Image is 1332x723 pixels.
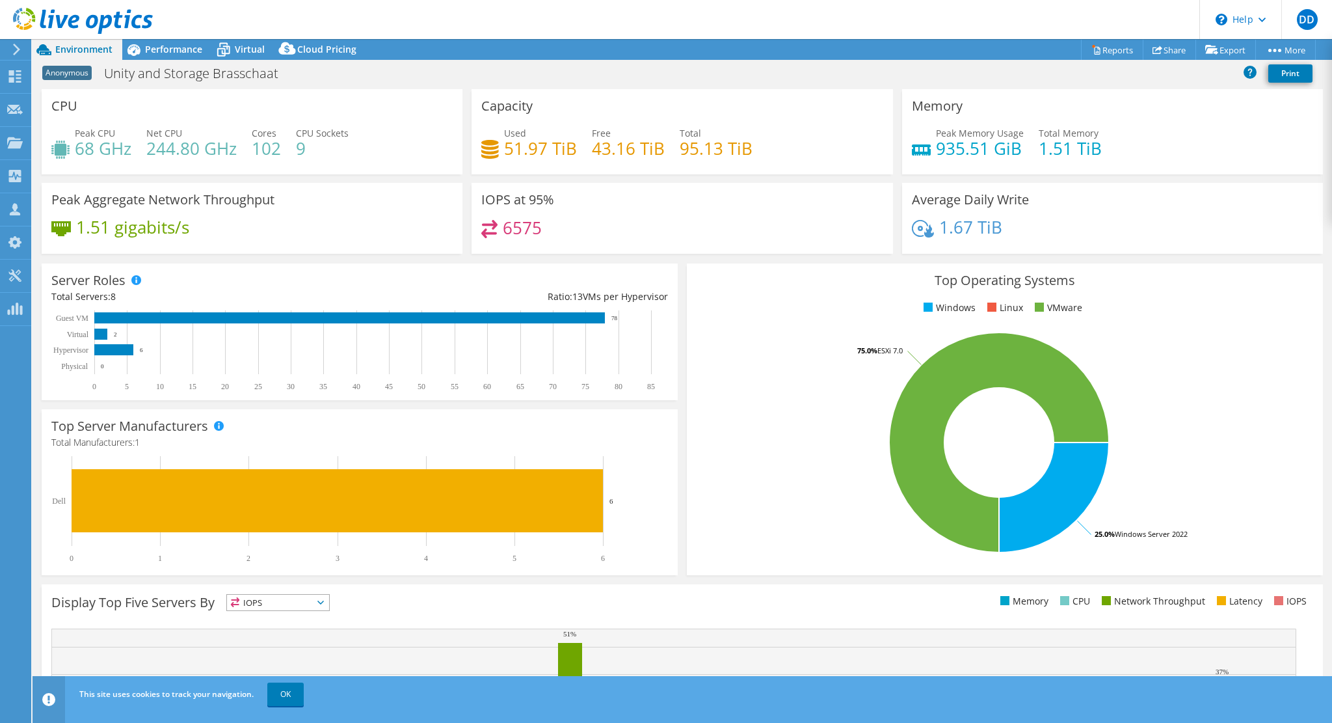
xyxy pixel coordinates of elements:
[51,99,77,113] h3: CPU
[51,419,208,433] h3: Top Server Manufacturers
[98,66,299,81] h1: Unity and Storage Brasschaat
[114,331,117,338] text: 2
[385,382,393,391] text: 45
[61,362,88,371] text: Physical
[296,127,349,139] span: CPU Sockets
[592,127,611,139] span: Free
[936,141,1024,156] h4: 935.51 GiB
[481,193,554,207] h3: IOPS at 95%
[70,554,73,563] text: 0
[1271,594,1307,608] li: IOPS
[140,347,143,353] text: 6
[1214,594,1262,608] li: Latency
[601,554,605,563] text: 6
[1216,668,1229,675] text: 37%
[609,497,613,505] text: 6
[52,497,66,506] text: Dell
[1099,594,1205,608] li: Network Throughput
[75,127,115,139] span: Peak CPU
[1268,64,1312,83] a: Print
[189,382,196,391] text: 15
[936,127,1024,139] span: Peak Memory Usage
[53,346,88,355] text: Hypervisor
[611,315,618,321] text: 78
[615,382,622,391] text: 80
[246,554,250,563] text: 2
[353,382,360,391] text: 40
[1081,40,1143,60] a: Reports
[101,363,104,370] text: 0
[51,435,668,450] h4: Total Manufacturers:
[51,193,274,207] h3: Peak Aggregate Network Throughput
[581,382,589,391] text: 75
[912,99,963,113] h3: Memory
[56,314,88,323] text: Guest VM
[1297,9,1318,30] span: DD
[857,346,877,355] tspan: 75.0%
[51,273,126,288] h3: Server Roles
[572,290,583,303] span: 13
[296,141,349,156] h4: 9
[1039,127,1099,139] span: Total Memory
[146,141,237,156] h4: 244.80 GHz
[92,382,96,391] text: 0
[75,141,131,156] h4: 68 GHz
[125,382,129,391] text: 5
[297,43,356,55] span: Cloud Pricing
[1032,301,1082,315] li: VMware
[55,43,113,55] span: Environment
[67,330,89,339] text: Virtual
[516,382,524,391] text: 65
[912,193,1029,207] h3: Average Daily Write
[287,382,295,391] text: 30
[1255,40,1316,60] a: More
[360,290,668,304] div: Ratio: VMs per Hypervisor
[1095,529,1115,539] tspan: 25.0%
[418,382,425,391] text: 50
[504,127,526,139] span: Used
[939,220,1002,234] h4: 1.67 TiB
[235,43,265,55] span: Virtual
[451,382,459,391] text: 55
[647,382,655,391] text: 85
[481,99,533,113] h3: Capacity
[111,290,116,303] span: 8
[51,290,360,304] div: Total Servers:
[563,630,576,638] text: 51%
[1039,141,1102,156] h4: 1.51 TiB
[1115,529,1188,539] tspan: Windows Server 2022
[503,221,542,235] h4: 6575
[483,382,491,391] text: 60
[227,595,329,610] span: IOPS
[267,683,304,706] a: OK
[1057,594,1090,608] li: CPU
[513,554,516,563] text: 5
[984,301,1023,315] li: Linux
[680,127,701,139] span: Total
[336,554,340,563] text: 3
[145,43,202,55] span: Performance
[156,382,164,391] text: 10
[76,220,189,234] h4: 1.51 gigabits/s
[877,346,903,355] tspan: ESXi 7.0
[252,141,281,156] h4: 102
[1216,14,1227,25] svg: \n
[42,66,92,80] span: Anonymous
[697,273,1313,288] h3: Top Operating Systems
[146,127,182,139] span: Net CPU
[549,382,557,391] text: 70
[680,141,753,156] h4: 95.13 TiB
[1143,40,1196,60] a: Share
[1195,40,1256,60] a: Export
[135,436,140,448] span: 1
[424,554,428,563] text: 4
[920,301,976,315] li: Windows
[504,141,577,156] h4: 51.97 TiB
[592,141,665,156] h4: 43.16 TiB
[254,382,262,391] text: 25
[319,382,327,391] text: 35
[158,554,162,563] text: 1
[79,689,254,700] span: This site uses cookies to track your navigation.
[252,127,276,139] span: Cores
[221,382,229,391] text: 20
